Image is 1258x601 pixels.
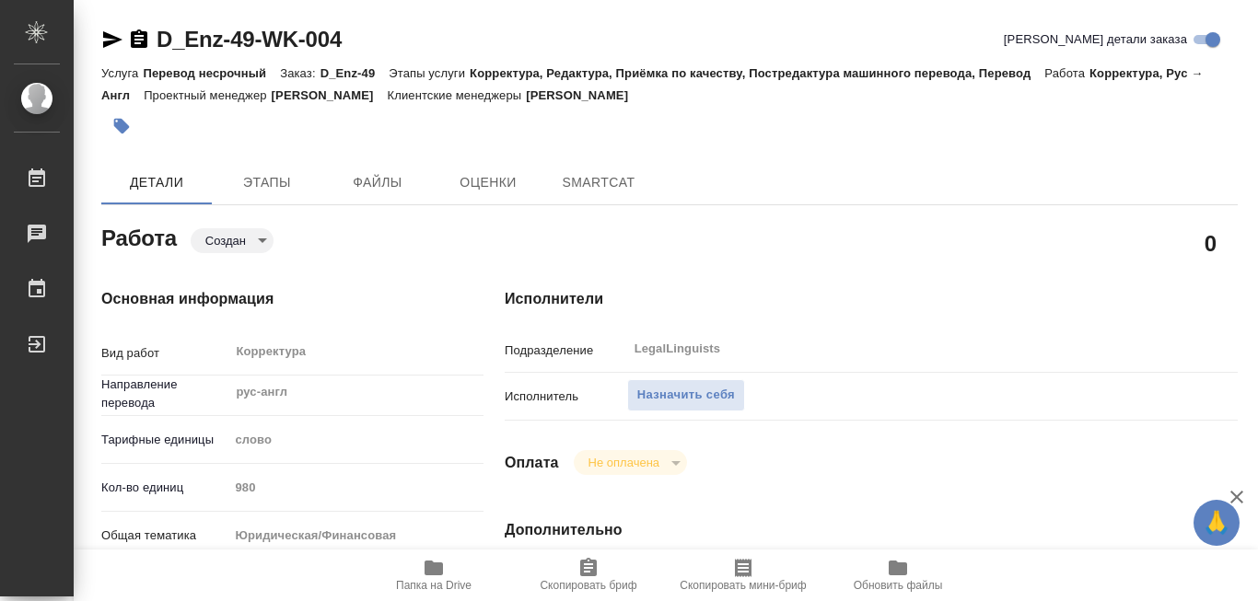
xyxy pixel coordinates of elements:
[101,288,431,310] h4: Основная информация
[333,171,422,194] span: Файлы
[505,387,627,406] p: Исполнитель
[320,66,390,80] p: D_Enz-49
[554,171,643,194] span: SmartCat
[505,452,559,474] h4: Оплата
[627,379,745,411] button: Назначить себя
[511,549,666,601] button: Скопировать бриф
[1044,66,1089,80] p: Работа
[666,549,821,601] button: Скопировать мини-бриф
[526,88,642,102] p: [PERSON_NAME]
[574,450,687,475] div: Создан
[470,66,1044,80] p: Корректура, Редактура, Приёмка по качеству, Постредактура машинного перевода, Перевод
[821,549,975,601] button: Обновить файлы
[1205,227,1217,259] h2: 0
[356,549,511,601] button: Папка на Drive
[272,88,388,102] p: [PERSON_NAME]
[143,66,280,80] p: Перевод несрочный
[505,341,627,360] p: Подразделение
[101,479,228,497] p: Кол-во единиц
[505,519,1238,541] h4: Дополнительно
[540,579,636,592] span: Скопировать бриф
[1201,503,1232,542] span: 🙏
[101,344,228,363] p: Вид работ
[112,171,201,194] span: Детали
[101,66,143,80] p: Услуга
[101,220,177,253] h2: Работа
[637,385,735,406] span: Назначить себя
[228,424,483,456] div: слово
[101,526,228,545] p: Общая тематика
[191,228,274,253] div: Создан
[1004,30,1187,49] span: [PERSON_NAME] детали заказа
[157,27,342,52] a: D_Enz-49-WK-004
[396,579,472,592] span: Папка на Drive
[200,233,251,248] button: Создан
[444,171,532,194] span: Оценки
[280,66,320,80] p: Заказ:
[1194,500,1240,546] button: 🙏
[854,579,943,592] span: Обновить файлы
[583,455,665,470] button: Не оплачена
[101,431,228,449] p: Тарифные единицы
[144,88,271,102] p: Проектный менеджер
[505,288,1238,310] h4: Исполнители
[228,474,483,501] input: Пустое поле
[223,171,311,194] span: Этапы
[101,376,228,412] p: Направление перевода
[228,520,483,551] div: Юридическая/Финансовая
[680,579,806,592] span: Скопировать мини-бриф
[101,29,123,51] button: Скопировать ссылку для ЯМессенджера
[388,88,527,102] p: Клиентские менеджеры
[101,106,142,146] button: Добавить тэг
[389,66,470,80] p: Этапы услуги
[128,29,150,51] button: Скопировать ссылку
